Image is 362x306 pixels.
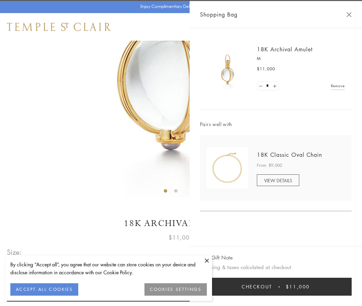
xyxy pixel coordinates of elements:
[257,82,264,90] a: Set quantity to 0
[257,55,345,62] p: M
[242,283,272,290] span: Checkout
[286,283,310,290] span: $11,000
[200,278,352,296] button: Checkout $11,000
[257,65,275,72] span: $11,000
[257,45,313,53] a: 18K Archival Amulet
[7,217,355,229] h1: 18K Archival Amulet
[10,261,207,276] div: By clicking “Accept all”, you agree that our website can store cookies on your device and disclos...
[264,177,292,184] span: VIEW DETAILS
[7,246,22,258] span: Size:
[271,82,278,90] a: Set quantity to 2
[346,12,352,17] button: Close Shopping Bag
[257,151,322,159] a: 18K Classic Oval Chain
[169,233,193,242] span: $11,000
[207,48,248,90] img: 18K Archival Amulet
[200,10,238,19] span: Shopping Bag
[10,283,78,296] button: ACCEPT ALL COOKIES
[7,23,111,31] img: Temple St. Clair
[207,147,248,188] img: N88865-OV18
[140,3,219,10] p: Enjoy Complimentary Delivery & Returns
[257,162,282,169] span: From: $9,000
[200,120,352,128] span: Pairs well with
[331,82,345,90] a: Remove
[200,263,352,272] p: Shipping & taxes calculated at checkout
[257,174,299,186] a: VIEW DETAILS
[200,253,233,262] button: Add Gift Note
[144,283,207,296] button: COOKIES SETTINGS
